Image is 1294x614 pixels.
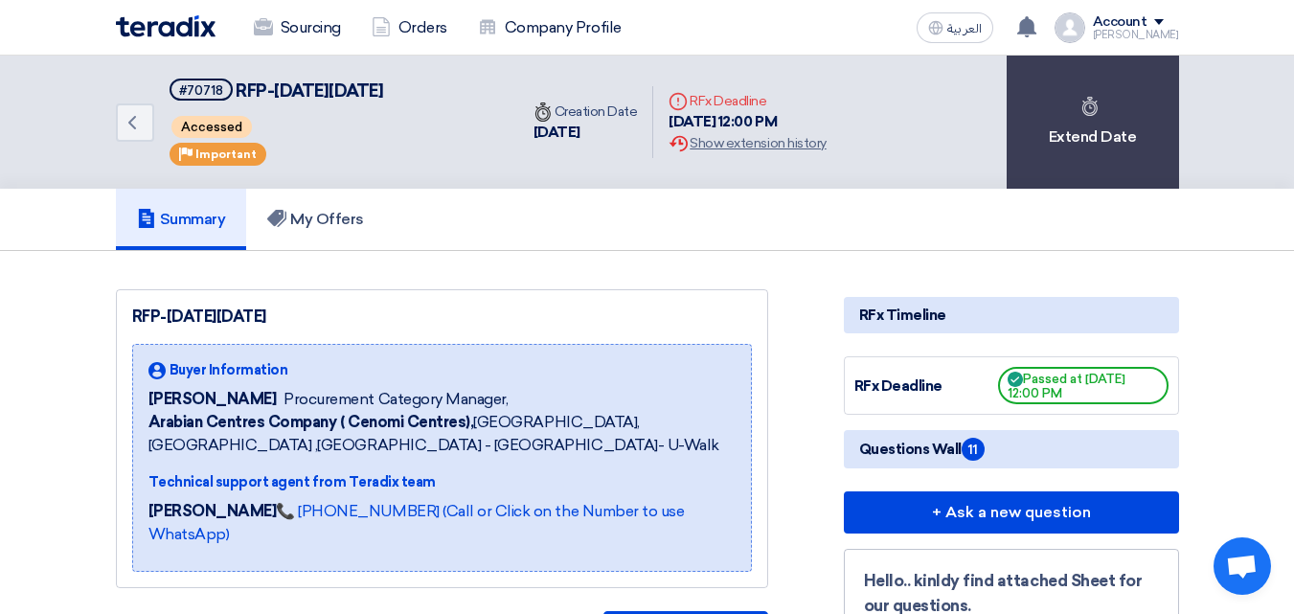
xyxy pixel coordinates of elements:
div: [DATE] 12:00 PM [669,111,826,133]
div: Creation Date [533,102,638,122]
a: My Offers [246,189,385,250]
div: Technical support agent from Teradix team [148,472,736,492]
div: Show extension history [669,133,826,153]
span: 11 [962,438,985,461]
span: Questions Wall [859,438,985,461]
button: العربية [917,12,993,43]
span: Important [195,148,257,161]
div: #70718 [179,84,223,97]
a: Open chat [1214,537,1271,595]
div: RFx Deadline [854,375,998,398]
a: Sourcing [238,7,356,49]
h5: RFP-Saudi National Day 2025 [170,79,384,102]
button: + Ask a new question [844,491,1179,534]
span: Passed at [DATE] 12:00 PM [998,367,1169,404]
img: profile_test.png [1055,12,1085,43]
span: RFP-[DATE][DATE] [236,80,383,102]
strong: [PERSON_NAME] [148,502,277,520]
span: [GEOGRAPHIC_DATA], [GEOGRAPHIC_DATA] ,[GEOGRAPHIC_DATA] - [GEOGRAPHIC_DATA]- U-Walk [148,411,736,457]
b: Arabian Centres Company ( Cenomi Centres), [148,413,474,431]
a: Orders [356,7,463,49]
div: RFx Deadline [669,91,826,111]
span: Buyer Information [170,360,288,380]
div: Extend Date [1007,56,1179,189]
a: 📞 [PHONE_NUMBER] (Call or Click on the Number to use WhatsApp) [148,502,685,543]
span: Procurement Category Manager, [284,388,508,411]
div: [DATE] [533,122,638,144]
h5: My Offers [267,210,364,229]
div: [PERSON_NAME] [1093,30,1179,40]
img: Teradix logo [116,15,216,37]
span: العربية [947,22,982,35]
span: Accessed [171,116,252,138]
span: [PERSON_NAME] [148,388,277,411]
h5: Summary [137,210,226,229]
div: Account [1093,14,1147,31]
div: RFx Timeline [844,297,1179,333]
a: Summary [116,189,247,250]
a: Company Profile [463,7,637,49]
div: RFP-[DATE][DATE] [132,306,752,329]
